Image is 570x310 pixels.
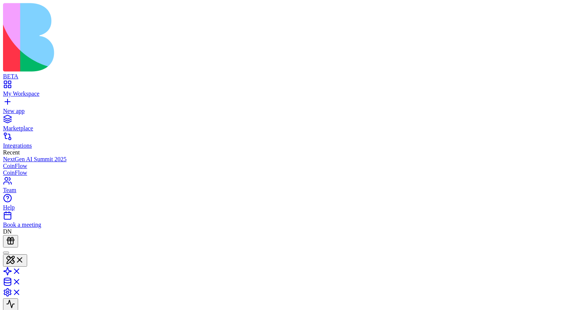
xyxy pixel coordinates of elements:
span: DN [3,228,12,235]
a: CoinFlow [3,163,567,170]
a: My Workspace [3,84,567,97]
a: CoinFlow [3,170,567,176]
a: BETA [3,66,567,80]
a: Team [3,180,567,194]
div: Help [3,204,567,211]
div: New app [3,108,567,115]
div: My Workspace [3,90,567,97]
a: Help [3,197,567,211]
img: logo [3,3,306,72]
a: Integrations [3,136,567,149]
div: Team [3,187,567,194]
a: New app [3,101,567,115]
div: Book a meeting [3,221,567,228]
span: Recent [3,149,20,156]
div: Integrations [3,142,567,149]
a: NextGen AI Summit 2025 [3,156,567,163]
a: Book a meeting [3,215,567,228]
div: BETA [3,73,567,80]
a: Marketplace [3,118,567,132]
div: Marketplace [3,125,567,132]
